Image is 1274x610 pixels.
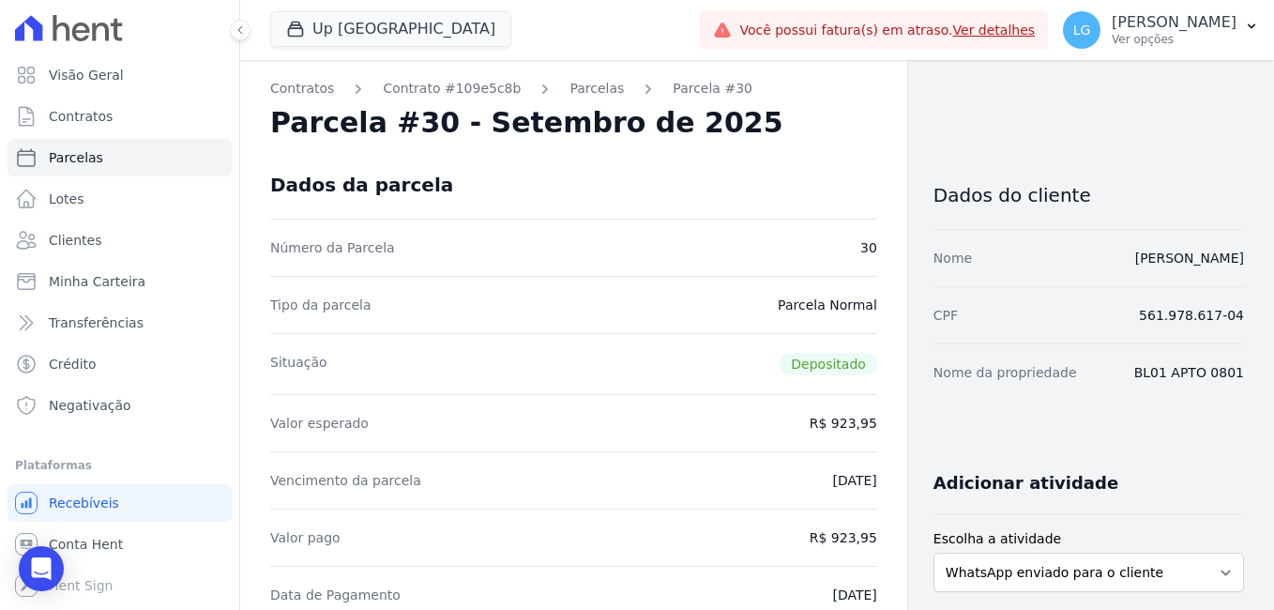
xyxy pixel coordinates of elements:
[933,249,972,267] dt: Nome
[933,306,958,325] dt: CPF
[569,79,624,99] a: Parcelas
[933,184,1244,206] h3: Dados do cliente
[8,98,232,135] a: Contratos
[49,66,124,84] span: Visão Geral
[270,296,372,314] dt: Tipo da parcela
[49,148,103,167] span: Parcelas
[8,180,232,218] a: Lotes
[270,414,369,433] dt: Valor esperado
[270,528,341,547] dt: Valor pago
[1112,13,1236,32] p: [PERSON_NAME]
[49,190,84,208] span: Lotes
[778,296,877,314] dd: Parcela Normal
[8,484,232,522] a: Recebíveis
[49,396,131,415] span: Negativação
[8,263,232,300] a: Minha Carteira
[8,345,232,383] a: Crédito
[8,56,232,94] a: Visão Geral
[8,387,232,424] a: Negativação
[8,139,232,176] a: Parcelas
[810,414,877,433] dd: R$ 923,95
[49,313,144,332] span: Transferências
[933,472,1118,495] h3: Adicionar atividade
[270,353,327,375] dt: Situação
[1135,251,1244,266] a: [PERSON_NAME]
[739,21,1035,40] span: Você possui fatura(s) em atraso.
[1134,363,1244,382] dd: BL01 APTO 0801
[933,363,1077,382] dt: Nome da propriedade
[19,546,64,591] div: Open Intercom Messenger
[270,79,877,99] nav: Breadcrumb
[49,272,145,291] span: Minha Carteira
[270,11,511,47] button: Up [GEOGRAPHIC_DATA]
[1139,306,1244,325] dd: 561.978.617-04
[780,353,877,375] span: Depositado
[673,79,752,99] a: Parcela #30
[270,471,421,490] dt: Vencimento da parcela
[383,79,521,99] a: Contrato #109e5c8b
[860,238,877,257] dd: 30
[1112,32,1236,47] p: Ver opções
[832,471,876,490] dd: [DATE]
[49,355,97,374] span: Crédito
[49,494,119,512] span: Recebíveis
[8,526,232,563] a: Conta Hent
[15,454,224,477] div: Plataformas
[270,79,334,99] a: Contratos
[1048,4,1274,56] button: LG [PERSON_NAME] Ver opções
[8,304,232,342] a: Transferências
[270,238,395,257] dt: Número da Parcela
[933,529,1244,549] label: Escolha a atividade
[49,231,101,250] span: Clientes
[810,528,877,547] dd: R$ 923,95
[953,23,1036,38] a: Ver detalhes
[270,586,401,604] dt: Data de Pagamento
[49,535,123,554] span: Conta Hent
[8,221,232,259] a: Clientes
[832,586,876,604] dd: [DATE]
[270,174,453,196] div: Dados da parcela
[49,107,113,126] span: Contratos
[1073,23,1091,37] span: LG
[270,106,783,140] h2: Parcela #30 - Setembro de 2025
